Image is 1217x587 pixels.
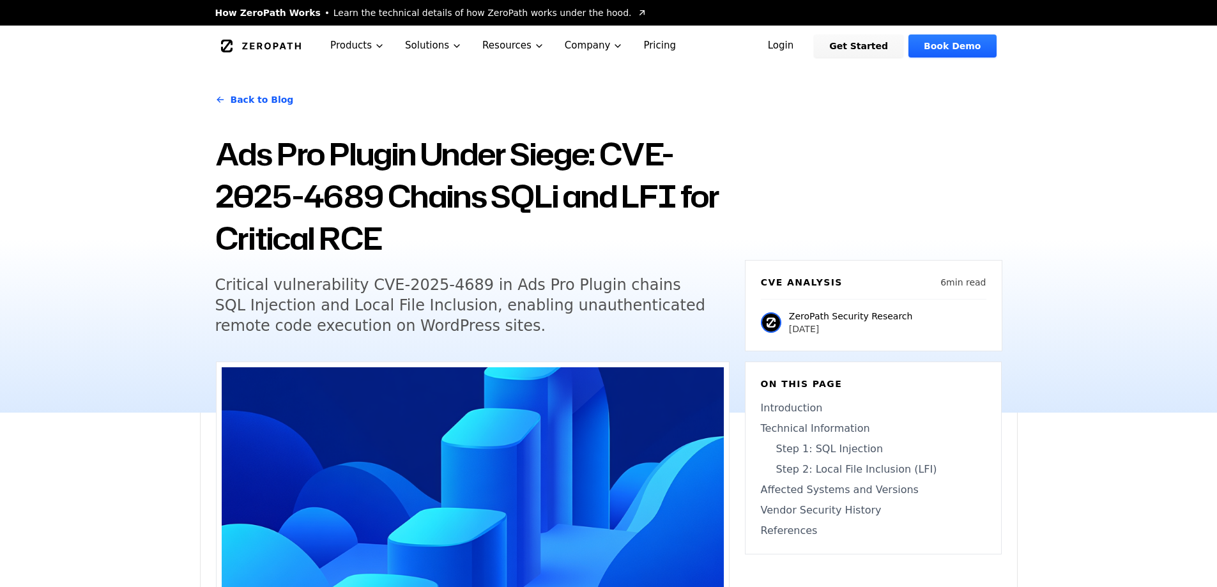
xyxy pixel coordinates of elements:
a: Pricing [633,26,686,66]
h1: Ads Pro Plugin Under Siege: CVE-2025-4689 Chains SQLi and LFI for Critical RCE [215,133,730,259]
p: ZeroPath Security Research [789,310,913,323]
a: Vendor Security History [761,503,986,518]
button: Solutions [395,26,472,66]
span: How ZeroPath Works [215,6,321,19]
a: Get Started [814,34,903,57]
img: ZeroPath Security Research [761,312,781,333]
a: Back to Blog [215,82,294,118]
span: Learn the technical details of how ZeroPath works under the hood. [333,6,632,19]
p: 6 min read [940,276,986,289]
p: [DATE] [789,323,913,335]
a: Technical Information [761,421,986,436]
button: Resources [472,26,555,66]
a: Affected Systems and Versions [761,482,986,498]
a: Step 2: Local File Inclusion (LFI) [761,462,986,477]
a: References [761,523,986,538]
h6: On this page [761,377,986,390]
button: Company [555,26,634,66]
h5: Critical vulnerability CVE-2025-4689 in Ads Pro Plugin chains SQL Injection and Local File Inclus... [215,275,706,336]
a: How ZeroPath WorksLearn the technical details of how ZeroPath works under the hood. [215,6,647,19]
a: Login [753,34,809,57]
nav: Global [200,26,1018,66]
a: Step 1: SQL Injection [761,441,986,457]
a: Introduction [761,400,986,416]
a: Book Demo [908,34,996,57]
button: Products [320,26,395,66]
h6: CVE Analysis [761,276,843,289]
